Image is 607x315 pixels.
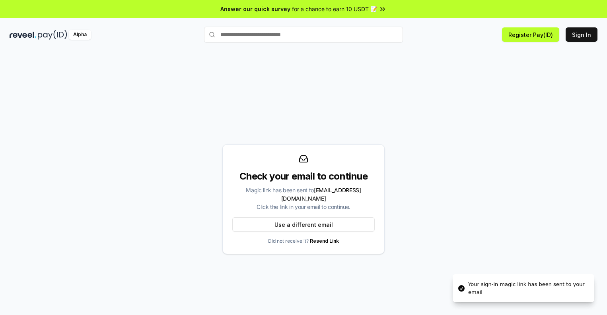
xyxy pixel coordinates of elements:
[310,238,339,244] a: Resend Link
[232,186,375,211] div: Magic link has been sent to Click the link in your email to continue.
[468,280,588,296] div: Your sign-in magic link has been sent to your email
[232,170,375,183] div: Check your email to continue
[10,30,36,40] img: reveel_dark
[281,187,361,202] span: [EMAIL_ADDRESS][DOMAIN_NAME]
[566,27,597,42] button: Sign In
[69,30,91,40] div: Alpha
[268,238,339,244] p: Did not receive it?
[232,217,375,232] button: Use a different email
[220,5,290,13] span: Answer our quick survey
[38,30,67,40] img: pay_id
[292,5,377,13] span: for a chance to earn 10 USDT 📝
[502,27,559,42] button: Register Pay(ID)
